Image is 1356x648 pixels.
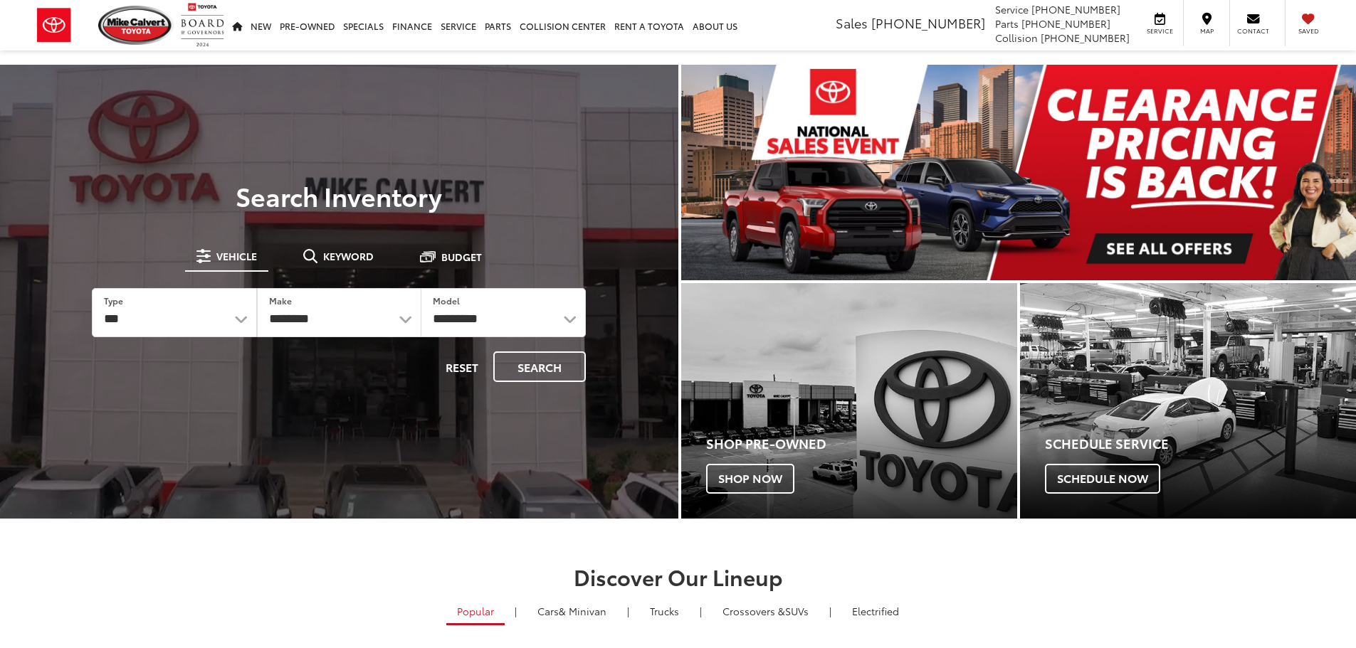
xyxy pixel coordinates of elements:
span: [PHONE_NUMBER] [871,14,985,32]
div: Toyota [681,283,1017,519]
a: Schedule Service Schedule Now [1020,283,1356,519]
a: Cars [527,599,617,623]
a: Trucks [639,599,690,623]
label: Type [104,294,123,307]
li: | [624,604,633,618]
span: Contact [1237,26,1269,36]
span: [PHONE_NUMBER] [1031,2,1120,16]
h4: Schedule Service [1045,437,1356,451]
span: Service [1144,26,1176,36]
span: Crossovers & [722,604,785,618]
button: Search [493,351,586,382]
button: Reset [433,351,490,382]
span: [PHONE_NUMBER] [1021,16,1110,31]
span: Shop Now [706,464,794,494]
li: | [826,604,835,618]
span: Service [995,2,1029,16]
h4: Shop Pre-Owned [706,437,1017,451]
span: Sales [836,14,868,32]
h3: Search Inventory [60,181,619,210]
label: Make [269,294,292,307]
li: | [696,604,705,618]
a: Electrified [841,599,910,623]
span: Schedule Now [1045,464,1160,494]
span: Vehicle [216,251,257,261]
span: Budget [441,252,482,262]
label: Model [433,294,460,307]
span: [PHONE_NUMBER] [1041,31,1130,45]
span: Keyword [323,251,374,261]
a: SUVs [712,599,819,623]
span: Collision [995,31,1038,45]
a: Shop Pre-Owned Shop Now [681,283,1017,519]
div: Toyota [1020,283,1356,519]
span: Parts [995,16,1019,31]
span: Saved [1293,26,1324,36]
span: & Minivan [559,604,606,618]
h2: Discover Our Lineup [177,565,1180,588]
img: Mike Calvert Toyota [98,6,174,45]
li: | [511,604,520,618]
a: Popular [446,599,505,625]
span: Map [1191,26,1222,36]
